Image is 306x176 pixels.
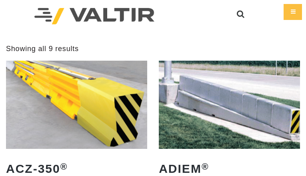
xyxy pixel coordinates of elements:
div: Menu [284,4,302,20]
sup: ® [202,162,209,172]
sup: ® [60,162,68,172]
img: Valtir [34,8,154,24]
p: Showing all 9 results [6,44,79,53]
